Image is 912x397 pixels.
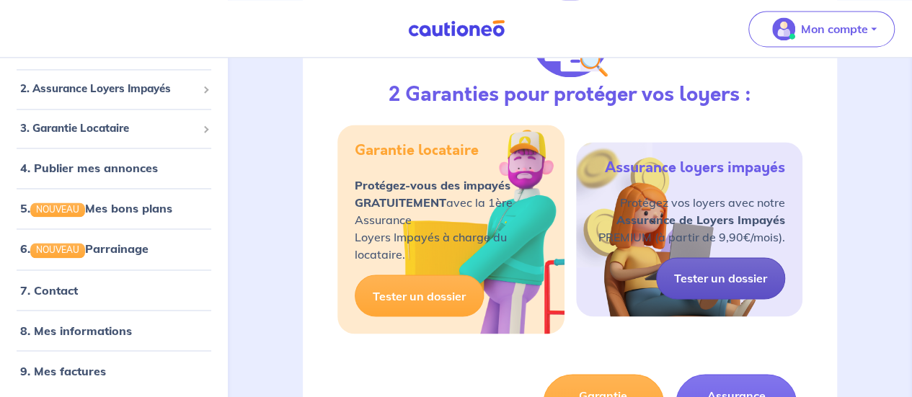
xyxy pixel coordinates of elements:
div: 2. Assurance Loyers Impayés [6,75,222,103]
img: illu_account_valid_menu.svg [772,17,795,40]
a: 8. Mes informations [20,323,132,337]
div: 8. Mes informations [6,316,222,344]
a: Tester un dossier [355,275,484,316]
span: 2. Assurance Loyers Impayés [20,81,197,97]
div: 7. Contact [6,275,222,304]
img: Cautioneo [402,19,510,37]
p: Mon compte [801,20,868,37]
a: 7. Contact [20,282,78,297]
a: 5.NOUVEAUMes bons plans [20,201,172,215]
p: Protégez vos loyers avec notre PREMIUM (à partir de 9,90€/mois). [598,194,785,246]
div: 5.NOUVEAUMes bons plans [6,194,222,223]
a: 9. Mes factures [20,363,106,378]
h3: 2 Garanties pour protéger vos loyers : [389,83,751,107]
a: 4. Publier mes annonces [20,161,158,175]
a: 6.NOUVEAUParrainage [20,241,149,256]
a: Tester un dossier [656,257,785,299]
div: 4. Publier mes annonces [6,153,222,182]
p: avec la 1ère Assurance Loyers Impayés à charge du locataire. [355,177,546,263]
span: 3. Garantie Locataire [20,120,197,137]
h5: Assurance loyers impayés [605,159,785,177]
div: 6.NOUVEAUParrainage [6,234,222,263]
div: 9. Mes factures [6,356,222,385]
strong: Protégez-vous des impayés GRATUITEMENT [355,178,510,210]
button: illu_account_valid_menu.svgMon compte [748,11,895,47]
div: 3. Garantie Locataire [6,115,222,143]
strong: Assurance de Loyers Impayés [616,213,785,227]
h5: Garantie locataire [355,142,479,159]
